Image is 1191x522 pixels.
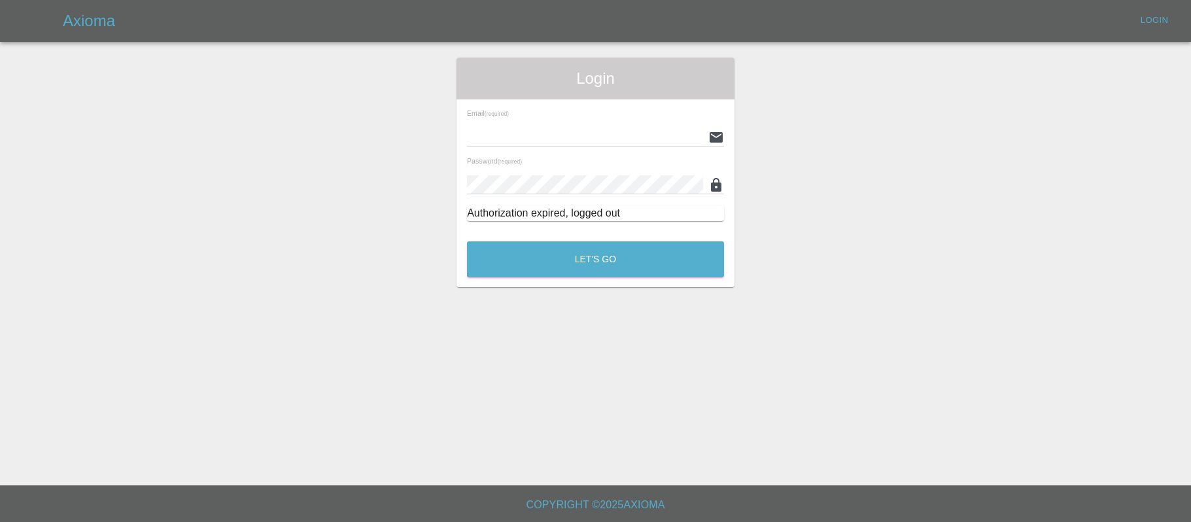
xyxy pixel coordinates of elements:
span: Email [467,109,509,117]
small: (required) [498,159,522,165]
div: Authorization expired, logged out [467,205,724,221]
a: Login [1133,10,1175,31]
small: (required) [485,111,509,117]
span: Login [467,68,724,89]
h5: Axioma [63,10,115,31]
h6: Copyright © 2025 Axioma [10,496,1181,514]
span: Password [467,157,522,165]
button: Let's Go [467,241,724,277]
